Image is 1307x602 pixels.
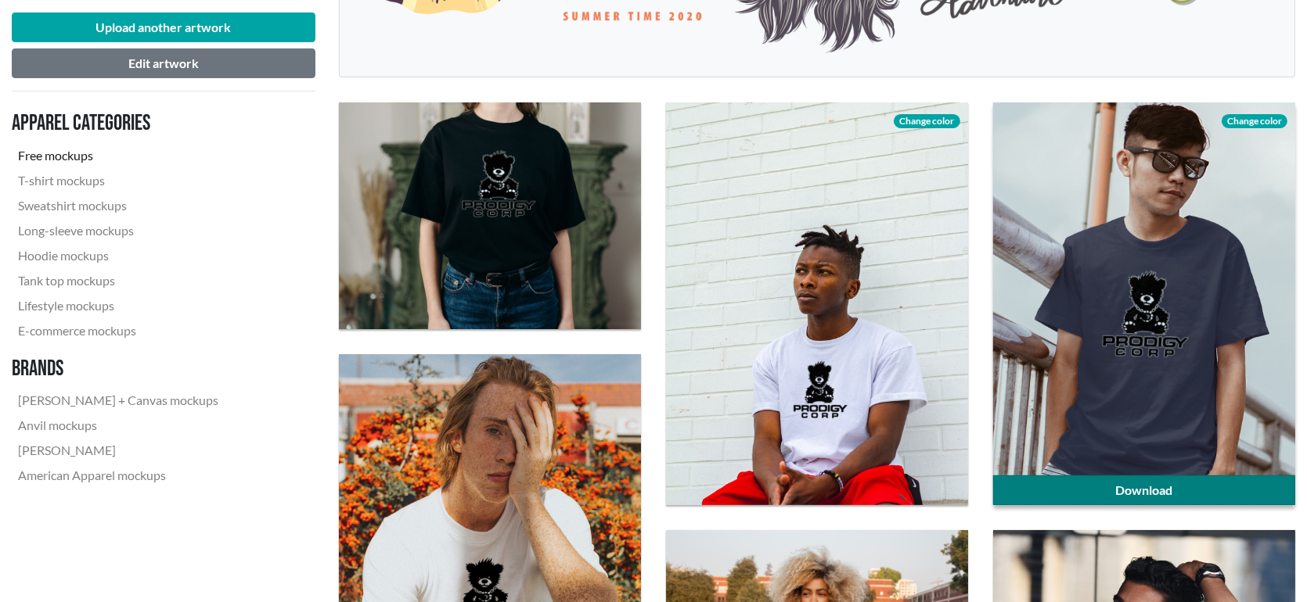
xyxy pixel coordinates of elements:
button: Edit artwork [12,48,315,78]
a: [PERSON_NAME] [12,438,225,463]
span: Change color [894,114,960,128]
a: T-shirt mockups [12,168,225,193]
a: American Apparel mockups [12,463,225,488]
h3: Apparel categories [12,110,225,137]
button: Upload another artwork [12,13,315,42]
a: Anvil mockups [12,413,225,438]
a: Download [993,475,1295,505]
a: [PERSON_NAME] + Canvas mockups [12,388,225,413]
h3: Brands [12,356,225,382]
a: Lifestyle mockups [12,293,225,318]
a: Long-sleeve mockups [12,218,225,243]
span: Change color [1222,114,1287,128]
a: E-commerce mockups [12,318,225,343]
a: Free mockups [12,143,225,168]
a: Hoodie mockups [12,243,225,268]
a: Tank top mockups [12,268,225,293]
a: Sweatshirt mockups [12,193,225,218]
